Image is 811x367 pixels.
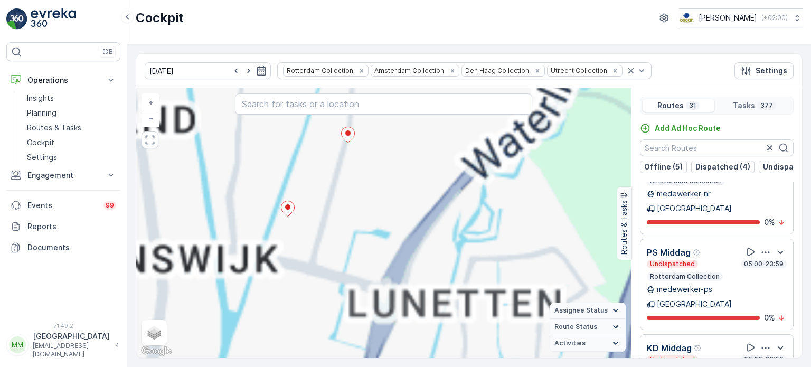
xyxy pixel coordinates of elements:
div: Help Tooltip Icon [693,248,701,257]
span: Assignee Status [554,306,608,315]
p: 99 [106,201,114,210]
p: [EMAIL_ADDRESS][DOMAIN_NAME] [33,342,110,359]
p: 0 % [764,313,775,323]
p: Routes & Tasks [27,123,81,133]
div: Den Haag Collection [462,65,531,76]
summary: Activities [550,335,626,352]
img: basis-logo_rgb2x.png [679,12,694,24]
span: Activities [554,339,586,347]
p: Events [27,200,97,211]
button: Settings [734,62,794,79]
button: Operations [6,70,120,91]
p: Undispatched [649,260,696,268]
img: logo_light-DOdMpM7g.png [31,8,76,30]
p: 377 [759,101,774,110]
p: KD Middag [647,342,692,354]
div: Rotterdam Collection [284,65,355,76]
p: [GEOGRAPHIC_DATA] [657,203,732,214]
div: Remove Rotterdam Collection [356,67,367,75]
p: Settings [756,65,787,76]
summary: Route Status [550,319,626,335]
p: Settings [27,152,57,163]
p: Add Ad Hoc Route [655,123,721,134]
a: Cockpit [23,135,120,150]
button: MM[GEOGRAPHIC_DATA][EMAIL_ADDRESS][DOMAIN_NAME] [6,331,120,359]
p: Engagement [27,170,99,181]
a: Insights [23,91,120,106]
span: + [148,98,153,107]
p: Reports [27,221,116,232]
p: Operations [27,75,99,86]
p: Dispatched (4) [695,162,750,172]
div: Remove Utrecht Collection [609,67,621,75]
a: Events99 [6,195,120,216]
summary: Assignee Status [550,303,626,319]
p: Offline (5) [644,162,683,172]
p: Rotterdam Collection [649,272,721,281]
p: ( +02:00 ) [761,14,788,22]
button: Offline (5) [640,161,687,173]
p: ⌘B [102,48,113,56]
p: medewerker-nr [657,189,711,199]
a: Documents [6,237,120,258]
p: Tasks [733,100,755,111]
img: Google [139,344,174,358]
a: Layers [143,321,166,344]
span: − [148,114,154,123]
p: Undispatched [649,355,696,364]
p: [PERSON_NAME] [699,13,757,23]
p: Documents [27,242,116,253]
a: Reports [6,216,120,237]
a: Open this area in Google Maps (opens a new window) [139,344,174,358]
a: Add Ad Hoc Route [640,123,721,134]
p: medewerker-ps [657,284,712,295]
input: Search Routes [640,139,794,156]
p: Cockpit [27,137,54,148]
p: Cockpit [136,10,184,26]
input: dd/mm/yyyy [145,62,271,79]
span: v 1.49.2 [6,323,120,329]
p: 0 % [764,217,775,228]
span: Route Status [554,323,597,331]
div: MM [9,336,26,353]
a: Routes & Tasks [23,120,120,135]
div: Amsterdam Collection [371,65,446,76]
input: Search for tasks or a location [235,93,532,115]
p: 05:00-23:59 [743,355,785,364]
a: Zoom Out [143,110,158,126]
p: 31 [688,101,697,110]
button: [PERSON_NAME](+02:00) [679,8,803,27]
div: Remove Den Haag Collection [532,67,543,75]
a: Settings [23,150,120,165]
p: Routes [657,100,684,111]
button: Engagement [6,165,120,186]
p: [GEOGRAPHIC_DATA] [33,331,110,342]
p: Insights [27,93,54,103]
a: Planning [23,106,120,120]
div: Remove Amsterdam Collection [447,67,458,75]
p: [GEOGRAPHIC_DATA] [657,299,732,309]
img: logo [6,8,27,30]
div: Help Tooltip Icon [694,344,702,352]
p: PS Middag [647,246,691,259]
p: 05:00-23:59 [743,260,785,268]
button: Dispatched (4) [691,161,755,173]
p: Planning [27,108,56,118]
div: Utrecht Collection [548,65,609,76]
a: Zoom In [143,95,158,110]
p: Routes & Tasks [619,200,629,255]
